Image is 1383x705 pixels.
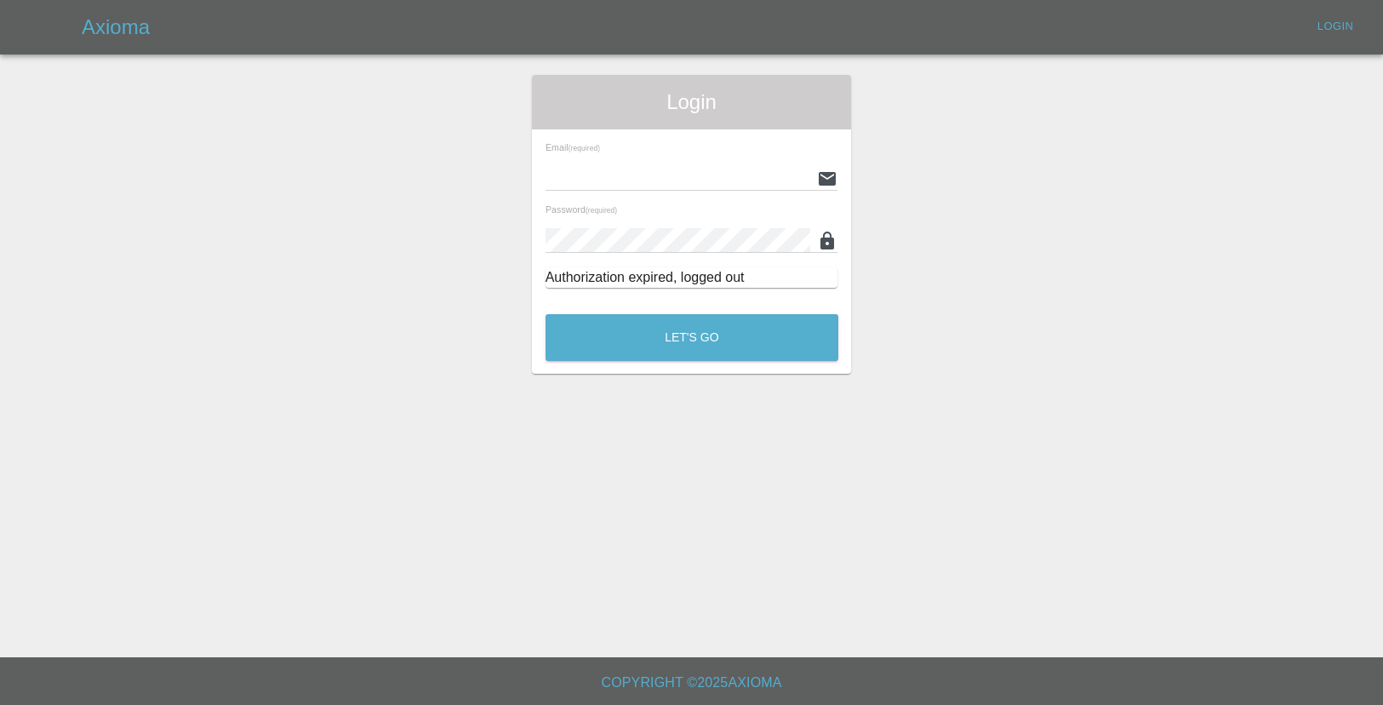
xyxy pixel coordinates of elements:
[14,671,1369,695] h6: Copyright © 2025 Axioma
[586,207,617,215] small: (required)
[546,142,600,152] span: Email
[82,14,150,41] h5: Axioma
[546,267,838,288] div: Authorization expired, logged out
[546,89,838,116] span: Login
[1308,14,1363,40] a: Login
[546,204,617,215] span: Password
[568,145,599,152] small: (required)
[546,314,838,361] button: Let's Go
